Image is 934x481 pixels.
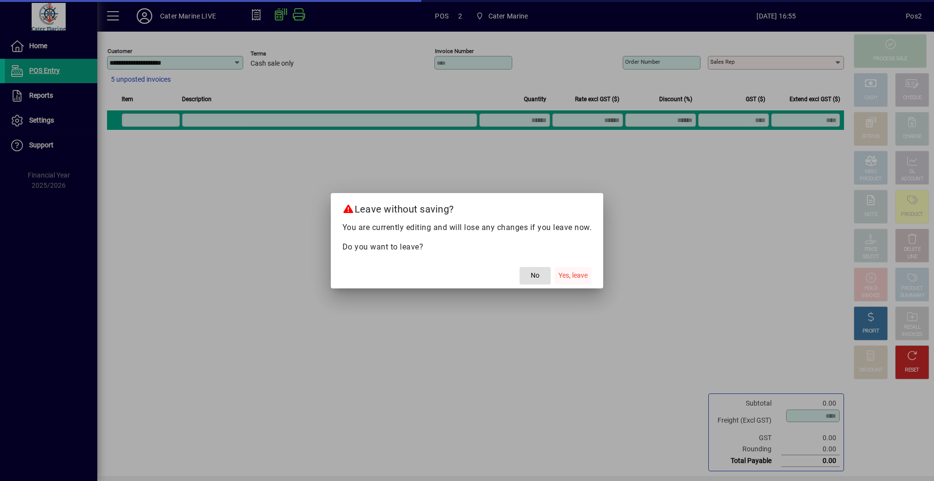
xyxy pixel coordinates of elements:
span: No [531,270,539,281]
p: Do you want to leave? [342,241,592,253]
button: Yes, leave [555,267,592,285]
p: You are currently editing and will lose any changes if you leave now. [342,222,592,233]
h2: Leave without saving? [331,193,604,221]
span: Yes, leave [558,270,588,281]
button: No [520,267,551,285]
